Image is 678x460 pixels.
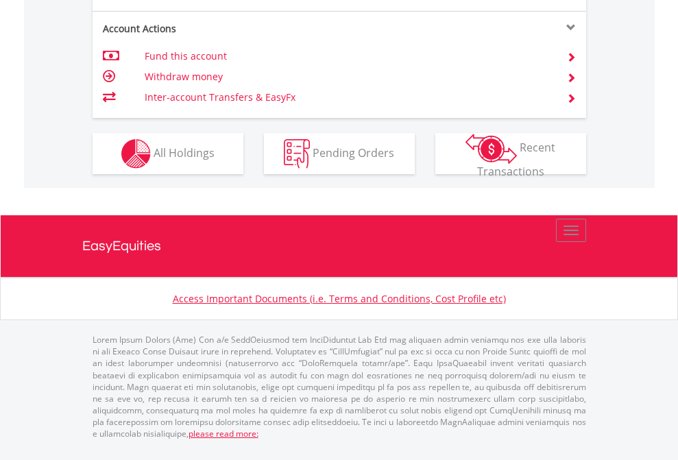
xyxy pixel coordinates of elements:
[145,87,550,108] td: Inter-account Transfers & EasyFx
[93,22,339,36] div: Account Actions
[465,134,517,164] img: transactions-zar-wht.png
[145,66,550,87] td: Withdraw money
[189,428,258,439] a: please read more:
[154,145,215,160] span: All Holdings
[284,139,310,169] img: pending_instructions-wht.png
[82,215,596,277] a: EasyEquities
[173,292,506,305] a: Access Important Documents (i.e. Terms and Conditions, Cost Profile etc)
[145,46,550,66] td: Fund this account
[121,139,151,169] img: holdings-wht.png
[313,145,394,160] span: Pending Orders
[93,334,586,439] p: Lorem Ipsum Dolors (Ame) Con a/e SeddOeiusmod tem InciDiduntut Lab Etd mag aliquaen admin veniamq...
[93,133,243,174] button: All Holdings
[435,133,586,174] button: Recent Transactions
[264,133,415,174] button: Pending Orders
